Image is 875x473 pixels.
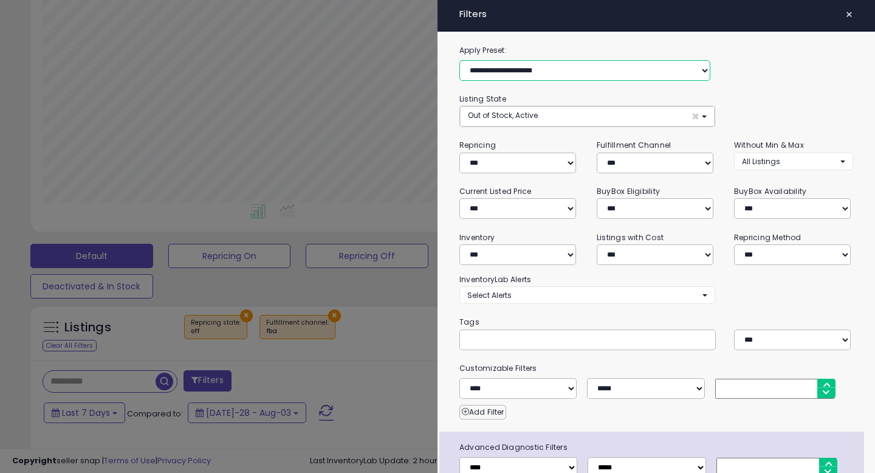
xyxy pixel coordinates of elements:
[450,44,862,57] label: Apply Preset:
[450,441,864,454] span: Advanced Diagnostic Filters
[597,140,671,150] small: Fulfillment Channel
[597,186,660,196] small: BuyBox Eligibility
[459,286,715,304] button: Select Alerts
[459,274,531,285] small: InventoryLab Alerts
[459,94,506,104] small: Listing State
[691,110,699,123] span: ×
[450,362,862,375] small: Customizable Filters
[459,186,531,196] small: Current Listed Price
[450,316,862,329] small: Tags
[467,290,512,300] span: Select Alerts
[742,156,780,167] span: All Listings
[459,140,496,150] small: Repricing
[459,232,495,243] small: Inventory
[845,6,853,23] span: ×
[597,232,664,243] small: Listings with Cost
[840,6,858,23] button: ×
[734,232,801,243] small: Repricing Method
[734,186,806,196] small: BuyBox Availability
[460,106,715,126] button: Out of Stock, Active ×
[459,405,506,419] button: Add Filter
[734,153,853,170] button: All Listings
[468,110,538,120] span: Out of Stock, Active
[734,140,804,150] small: Without Min & Max
[459,9,853,19] h4: Filters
